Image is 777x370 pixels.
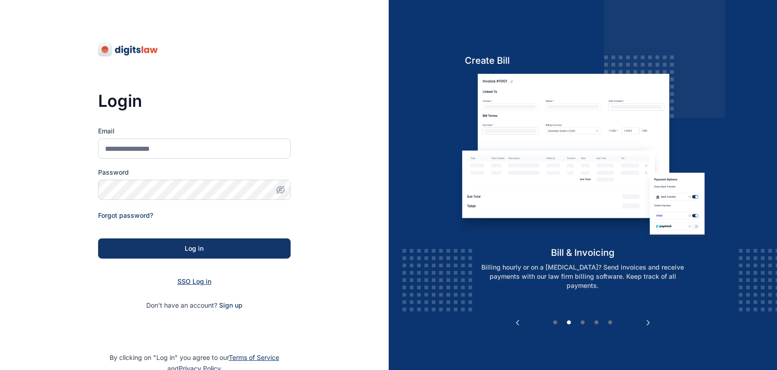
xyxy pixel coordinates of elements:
label: Email [98,127,291,136]
button: 4 [592,318,601,327]
a: Forgot password? [98,211,153,219]
div: Log in [113,244,276,253]
button: 1 [551,318,560,327]
a: Sign up [219,301,242,309]
p: Billing hourly or on a [MEDICAL_DATA]? Send invoices and receive payments with our law firm billi... [465,263,700,290]
button: 2 [564,318,573,327]
p: Don't have an account? [98,301,291,310]
button: Previous [513,318,522,327]
h5: Create Bill [456,54,710,67]
h5: bill & invoicing [456,246,710,259]
button: 5 [606,318,615,327]
img: digitslaw-logo [98,42,159,57]
button: Next [644,318,653,327]
a: Terms of Service [229,353,279,361]
button: Log in [98,238,291,259]
label: Password [98,168,291,177]
img: bill-and-invoicin [456,74,710,246]
button: 3 [578,318,587,327]
span: Sign up [219,301,242,310]
h3: Login [98,92,291,110]
a: SSO Log in [177,277,211,285]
